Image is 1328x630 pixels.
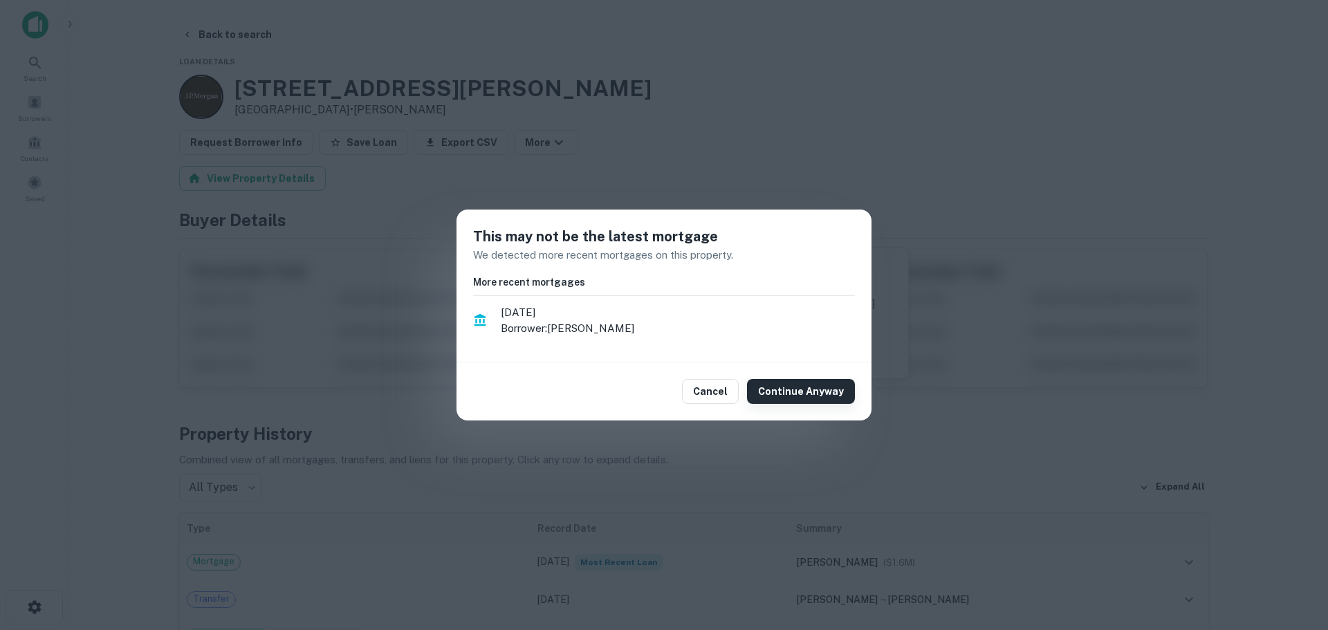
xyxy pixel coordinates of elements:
[747,379,855,404] button: Continue Anyway
[501,320,855,337] p: Borrower: [PERSON_NAME]
[682,379,739,404] button: Cancel
[1259,519,1328,586] iframe: Chat Widget
[501,304,855,321] span: [DATE]
[473,247,855,263] p: We detected more recent mortgages on this property.
[473,275,855,290] h6: More recent mortgages
[473,226,855,247] h5: This may not be the latest mortgage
